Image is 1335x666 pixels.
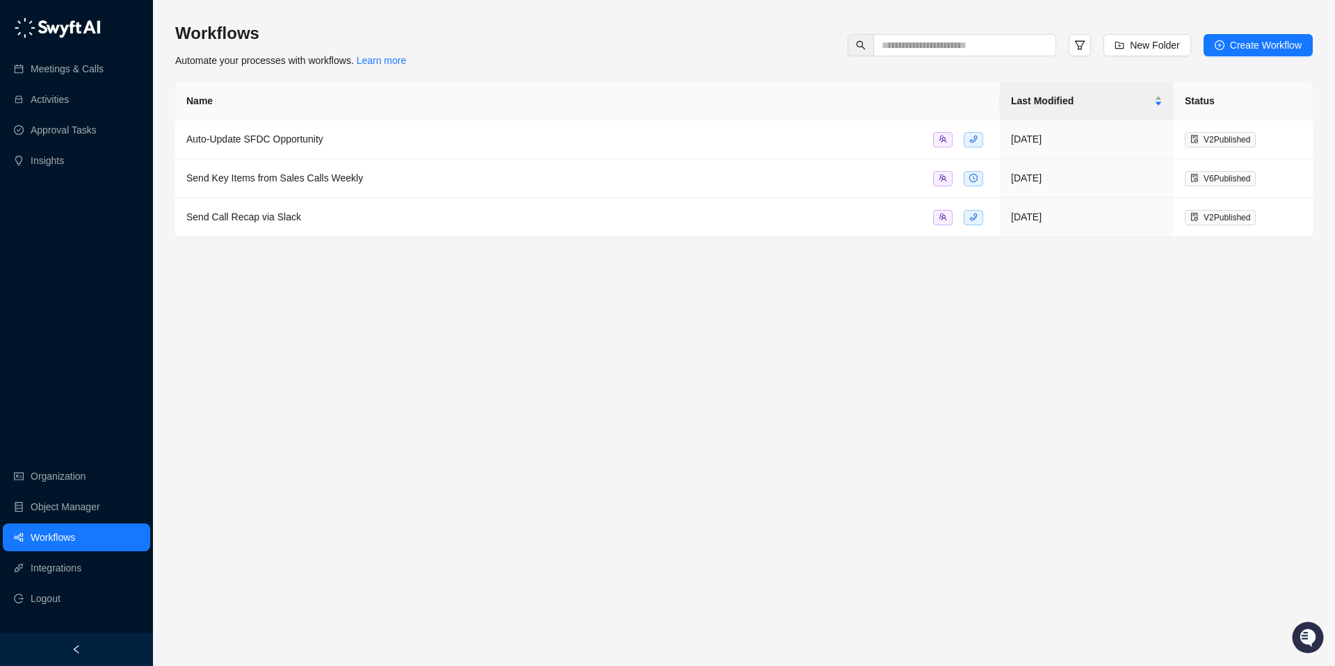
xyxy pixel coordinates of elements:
[1204,174,1250,184] span: V 6 Published
[31,55,104,83] a: Meetings & Calls
[72,644,81,654] span: left
[1204,213,1250,222] span: V 2 Published
[31,493,100,521] a: Object Manager
[1204,135,1250,145] span: V 2 Published
[856,40,866,50] span: search
[14,14,42,42] img: Swyft AI
[57,189,113,214] a: 📶Status
[1190,213,1199,221] span: file-done
[31,462,86,490] a: Organization
[1000,120,1174,159] td: [DATE]
[1074,40,1085,51] span: filter
[1190,135,1199,143] span: file-done
[1115,40,1124,50] span: folder-add
[47,140,176,151] div: We're available if you need us!
[1000,198,1174,237] td: [DATE]
[14,594,24,603] span: logout
[47,126,228,140] div: Start new chat
[98,228,168,239] a: Powered byPylon
[1000,159,1174,198] td: [DATE]
[969,135,978,143] span: phone
[31,147,64,174] a: Insights
[28,195,51,209] span: Docs
[76,195,107,209] span: Status
[357,55,407,66] a: Learn more
[1174,82,1313,120] th: Status
[31,523,75,551] a: Workflows
[14,17,101,38] img: logo-05li4sbe.png
[14,126,39,151] img: 5124521997842_fc6d7dfcefe973c2e489_88.png
[939,135,947,143] span: team
[8,189,57,214] a: 📚Docs
[31,86,69,113] a: Activities
[939,213,947,221] span: team
[31,585,60,612] span: Logout
[14,56,253,78] p: Welcome 👋
[138,229,168,239] span: Pylon
[175,82,1000,120] th: Name
[175,55,406,66] span: Automate your processes with workflows.
[969,213,978,221] span: phone
[1204,34,1313,56] button: Create Workflow
[186,211,301,222] span: Send Call Recap via Slack
[236,130,253,147] button: Start new chat
[63,196,74,207] div: 📶
[1190,174,1199,182] span: file-done
[175,22,406,44] h3: Workflows
[969,174,978,182] span: clock-circle
[1230,38,1302,53] span: Create Workflow
[1130,38,1180,53] span: New Folder
[31,116,97,144] a: Approval Tasks
[186,172,363,184] span: Send Key Items from Sales Calls Weekly
[1011,93,1151,108] span: Last Modified
[186,133,323,145] span: Auto-Update SFDC Opportunity
[1103,34,1191,56] button: New Folder
[1215,40,1224,50] span: plus-circle
[939,174,947,182] span: team
[31,554,81,582] a: Integrations
[14,78,253,100] h2: How can we help?
[1290,620,1328,658] iframe: Open customer support
[14,196,25,207] div: 📚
